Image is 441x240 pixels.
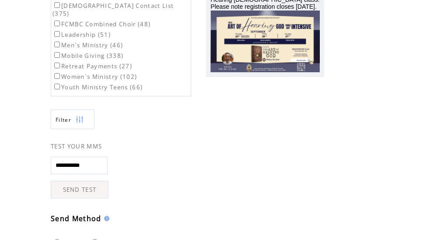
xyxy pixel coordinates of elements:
label: FCMBC Combined Choir (48) [52,20,150,28]
a: SEND TEST [51,181,108,198]
label: Leadership (51) [52,31,111,39]
label: Retreat Payments (27) [52,62,132,70]
img: filters.png [76,110,84,130]
label: Youth Ministry Teens (66) [52,83,143,91]
label: [DEMOGRAPHIC_DATA] Contact List (375) [52,2,174,18]
a: Filter [51,109,94,129]
input: [DEMOGRAPHIC_DATA] Contact List (375) [54,2,60,8]
img: help.gif [101,216,109,221]
span: TEST YOUR MMS [51,142,102,150]
label: Women`s Ministry (102) [52,73,137,81]
input: Men`s Ministry (46) [54,42,60,47]
input: Youth Ministry Teens (66) [54,84,60,89]
input: FCMBC Combined Choir (48) [54,21,60,26]
span: Send Method [51,214,101,223]
input: Leadership (51) [54,31,60,37]
span: Show filters [56,116,71,124]
input: Mobile Giving (338) [54,52,60,58]
label: Men`s Ministry (46) [52,41,123,49]
label: Mobile Giving (338) [52,52,123,60]
input: Women`s Ministry (102) [54,73,60,79]
input: Retreat Payments (27) [54,63,60,68]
